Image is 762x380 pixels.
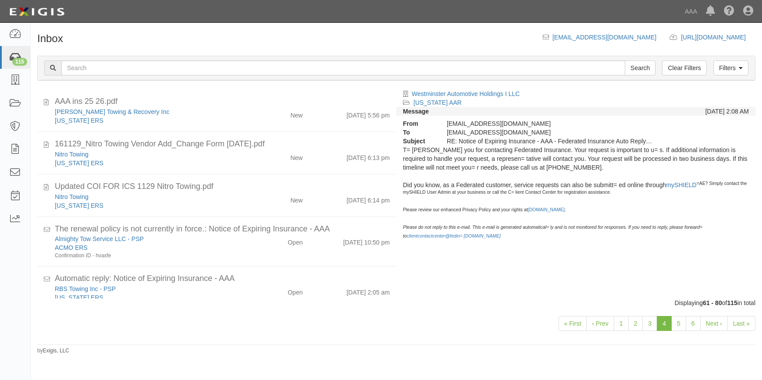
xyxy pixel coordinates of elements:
[61,60,625,75] input: Search
[55,151,89,158] a: Nitro Towing
[666,181,696,188] a: mySHIELD
[440,128,659,137] div: agreement-7hnytk@ace.complianz.com
[346,150,390,162] div: [DATE] 6:13 pm
[703,299,722,306] b: 61 - 80
[700,316,728,331] a: Next ›
[31,298,762,307] div: Displaying of in total
[55,273,390,284] div: Automatic reply: Notice of Expiring Insurance - AAA
[55,107,245,116] div: Henry's Towing & Recovery Inc
[43,348,69,354] a: Exigis, LLC
[7,4,67,20] img: logo-5460c22ac91f19d4615b14bd174203de0afe785f0fc80cf4dbbc73dc1793850b.png
[290,107,303,120] div: New
[55,108,169,115] a: [PERSON_NAME] Towing & Recovery Inc
[55,192,245,201] div: Nitro Towing
[55,117,103,124] a: [US_STATE] ERS
[614,316,629,331] a: 1
[662,60,706,75] a: Clear Filters
[552,34,656,41] a: [EMAIL_ADDRESS][DOMAIN_NAME]
[727,299,737,306] b: 115
[55,201,245,210] div: California ERS
[55,139,390,150] div: 161129_Nitro Towing Vendor Add_Change Form 09.16.25.pdf
[396,119,440,128] strong: From
[37,33,63,44] h1: Inbox
[413,99,462,106] a: [US_STATE] AAR
[55,193,89,200] a: Nitro Towing
[403,224,702,238] i: Please do not reply to this e-mail. This e-mail is generated automatical= ly and is not monitored...
[290,192,303,205] div: New
[586,316,614,331] a: ‹ Prev
[403,146,749,242] p: T= [PERSON_NAME] you for contacting Federated Insurance. Your request is important to u= s. If ad...
[55,159,245,167] div: California ERS
[407,233,501,238] a: clientcontactcenter@fedin= [DOMAIN_NAME]
[55,96,390,107] div: AAA ins 25 26.pdf
[55,116,245,125] div: California ERS
[55,160,103,167] a: [US_STATE] ERS
[628,316,643,331] a: 2
[680,3,701,20] a: AAA
[396,137,440,146] strong: Subject
[290,150,303,162] div: New
[671,316,686,331] a: 5
[440,119,659,128] div: [EMAIL_ADDRESS][DOMAIN_NAME]
[396,146,755,244] div: Lore i-dolo sitamet con adi elitseddoei tem incididuntut lab etdol mag ali = enimadmin ven qu nos...
[705,107,749,116] div: [DATE] 2:08 AM
[681,34,755,41] a: [URL][DOMAIN_NAME]
[412,90,520,97] a: Westminster Automotive Holdings I LLC
[12,58,27,66] div: 115
[396,128,440,137] strong: To
[55,244,88,251] a: ACMO ERS
[625,60,655,75] input: Search
[55,202,103,209] a: [US_STATE] ERS
[346,192,390,205] div: [DATE] 6:14 pm
[657,316,672,331] a: 4
[642,316,657,331] a: 3
[440,137,659,146] div: RE: Notice of Expiring Insurance - AAA - Federated Insurance Auto Reply: Your request has been re...
[528,207,565,212] a: [DOMAIN_NAME]
[55,224,390,235] div: The renewal policy is not currently in force.: Notice of Expiring Insurance - AAA
[288,234,303,247] div: Open
[55,181,390,192] div: Updated COI FOR ICS 1129 Nitro Towing.pdf
[686,316,701,331] a: 6
[55,252,245,259] div: Confirmation ID - hvaxfe
[403,108,429,115] strong: Message
[559,316,587,331] a: « First
[346,107,390,120] div: [DATE] 5:56 pm
[724,6,734,17] i: Help Center - Complianz
[346,284,390,297] div: [DATE] 2:05 am
[55,235,144,242] a: Almighty Tow Service LLC - PSP
[403,181,747,238] sup: =AE? Simply contact the mySHIELD User Admin at your business or call the C= lient Contact Center ...
[55,294,103,301] a: [US_STATE] ERS
[37,347,69,355] small: by
[55,285,116,292] a: RBS Towing Inc - PSP
[727,316,755,331] a: Last »
[288,284,303,297] div: Open
[713,60,748,75] a: Filters
[343,234,390,247] div: [DATE] 10:50 pm
[55,150,245,159] div: Nitro Towing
